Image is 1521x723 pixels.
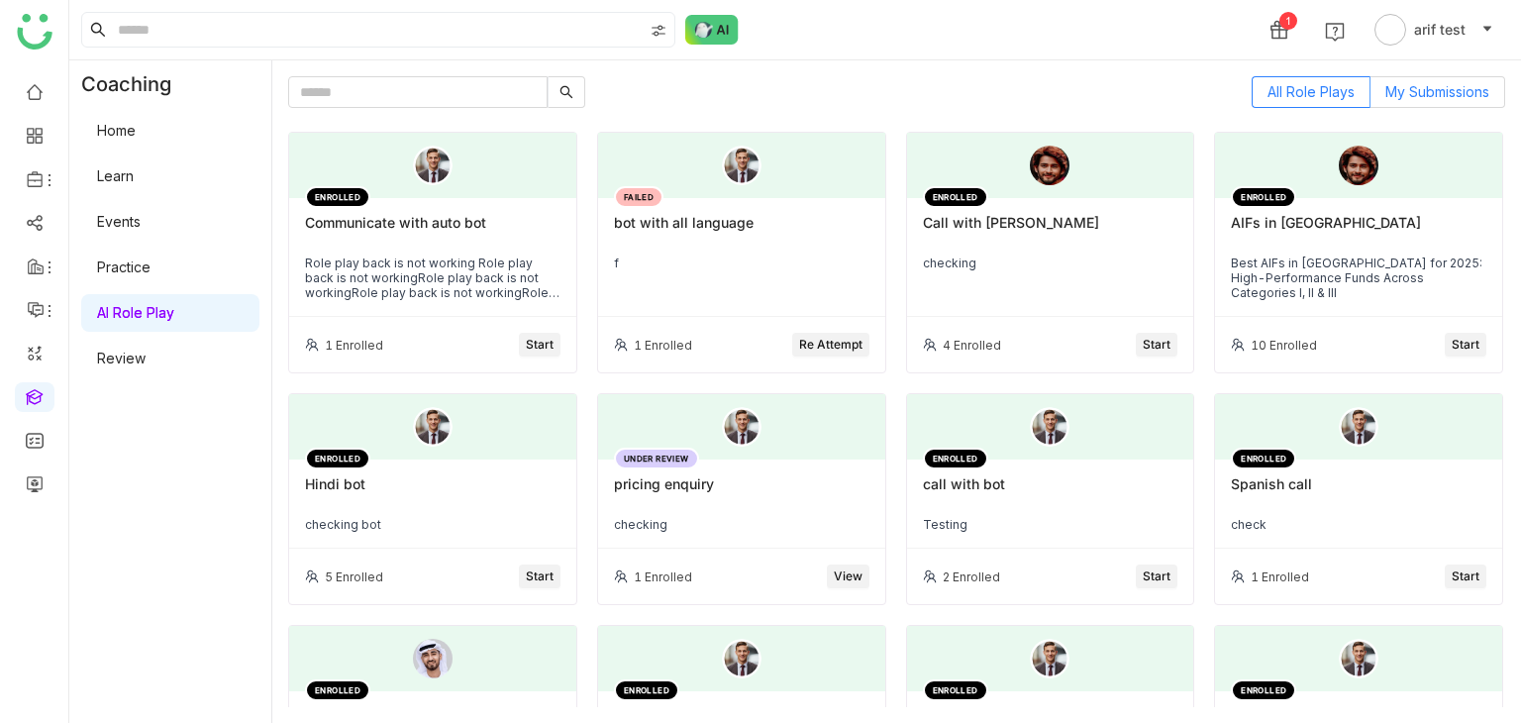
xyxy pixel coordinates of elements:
[413,146,453,185] img: male.png
[614,214,869,248] div: bot with all language
[17,14,52,50] img: logo
[1143,336,1170,355] span: Start
[634,569,692,584] div: 1 Enrolled
[722,407,761,447] img: male.png
[614,679,679,701] div: ENROLLED
[722,639,761,678] img: male.png
[1339,146,1378,185] img: 6891e6b463e656570aba9a5a
[97,213,141,230] a: Events
[1231,256,1486,300] div: Best AIFs in [GEOGRAPHIC_DATA] for 2025: High-Performance Funds Across Categories I, II & III
[1445,333,1486,357] button: Start
[923,214,1178,248] div: Call with [PERSON_NAME]
[923,448,988,469] div: ENROLLED
[827,565,869,588] button: View
[1267,83,1355,100] span: All Role Plays
[685,15,739,45] img: ask-buddy-normal.svg
[69,60,201,108] div: Coaching
[1231,517,1486,532] div: check
[651,23,666,39] img: search-type.svg
[1445,565,1486,588] button: Start
[923,679,988,701] div: ENROLLED
[1136,333,1177,357] button: Start
[834,568,862,586] span: View
[1251,569,1309,584] div: 1 Enrolled
[1231,448,1296,469] div: ENROLLED
[413,639,453,678] img: 689c4d09a2c09d0bea1c05ba
[305,517,560,532] div: checking bot
[943,569,1000,584] div: 2 Enrolled
[1136,565,1177,588] button: Start
[1339,407,1378,447] img: male.png
[1325,22,1345,42] img: help.svg
[943,338,1001,353] div: 4 Enrolled
[97,122,136,139] a: Home
[305,214,560,248] div: Communicate with auto bot
[614,186,663,208] div: FAILED
[614,475,869,509] div: pricing enquiry
[97,258,151,275] a: Practice
[519,333,560,357] button: Start
[1143,568,1170,586] span: Start
[923,517,1178,532] div: Testing
[1251,338,1317,353] div: 10 Enrolled
[1452,336,1479,355] span: Start
[526,336,554,355] span: Start
[97,167,134,184] a: Learn
[526,568,554,586] span: Start
[923,186,988,208] div: ENROLLED
[1231,186,1296,208] div: ENROLLED
[305,186,370,208] div: ENROLLED
[325,338,383,353] div: 1 Enrolled
[325,569,383,584] div: 5 Enrolled
[519,565,560,588] button: Start
[923,475,1178,509] div: call with bot
[792,333,869,357] button: Re Attempt
[1231,475,1486,509] div: Spanish call
[1339,639,1378,678] img: male.png
[1452,568,1479,586] span: Start
[614,448,699,469] div: UNDER REVIEW
[97,350,146,366] a: Review
[634,338,692,353] div: 1 Enrolled
[1385,83,1489,100] span: My Submissions
[1370,14,1497,46] button: arif test
[799,336,862,355] span: Re Attempt
[1030,146,1069,185] img: 6891e6b463e656570aba9a5a
[305,475,560,509] div: Hindi bot
[305,256,560,300] div: Role play back is not working Role play back is not workingRole play back is not workingRole play...
[305,448,370,469] div: ENROLLED
[1030,407,1069,447] img: male.png
[1374,14,1406,46] img: avatar
[923,256,1178,270] div: checking
[1231,679,1296,701] div: ENROLLED
[1030,639,1069,678] img: male.png
[614,517,869,532] div: checking
[1414,19,1466,41] span: arif test
[413,407,453,447] img: male.png
[1231,214,1486,248] div: AIFs in [GEOGRAPHIC_DATA]
[305,679,370,701] div: ENROLLED
[614,256,869,270] div: f
[1279,12,1297,30] div: 1
[722,146,761,185] img: male.png
[97,304,174,321] a: AI Role Play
